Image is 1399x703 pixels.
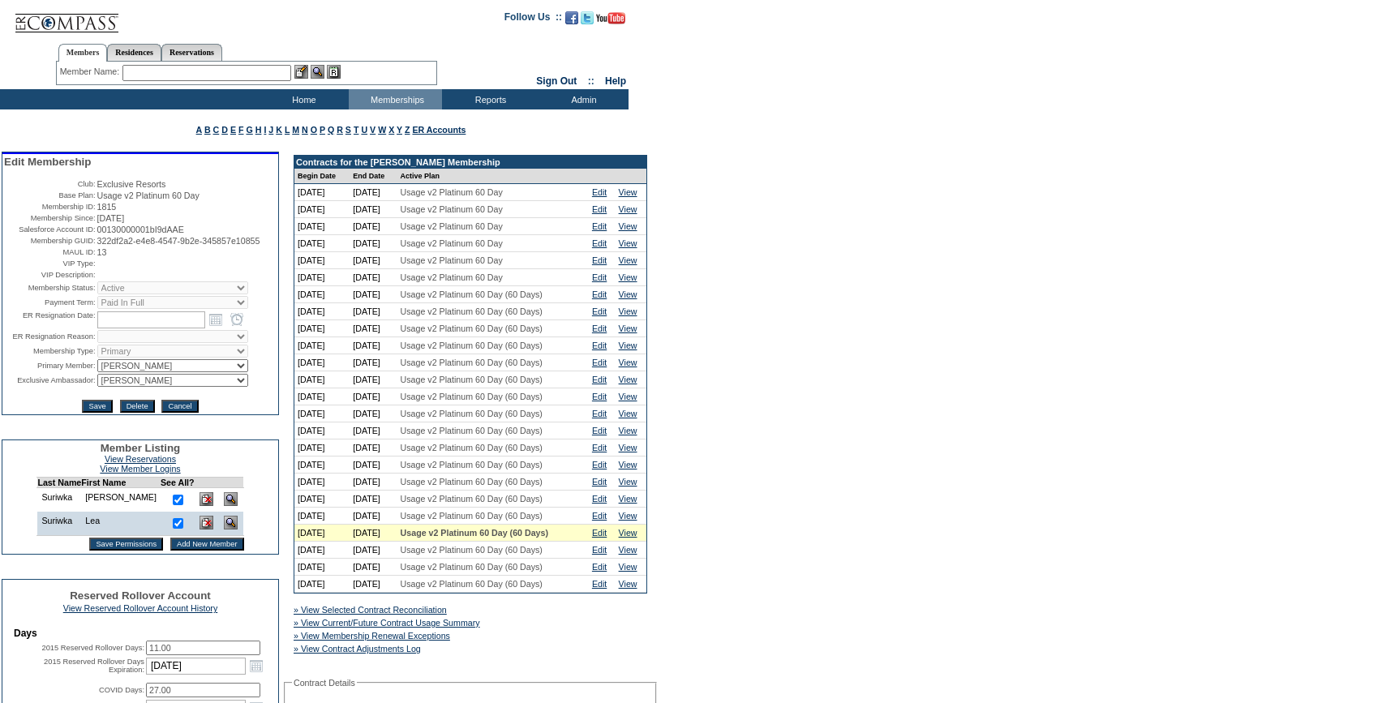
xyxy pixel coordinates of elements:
a: O [311,125,317,135]
td: [DATE] [294,252,350,269]
a: Edit [592,477,607,487]
td: [DATE] [350,474,397,491]
td: [DATE] [350,286,397,303]
span: Usage v2 Platinum 60 Day [401,221,503,231]
td: ER Resignation Reason: [4,330,96,343]
span: Usage v2 Platinum 60 Day [401,272,503,282]
span: Usage v2 Platinum 60 Day (60 Days) [401,460,543,469]
span: Usage v2 Platinum 60 Day (60 Days) [401,324,543,333]
a: View Reserved Rollover Account History [63,603,218,613]
td: [DATE] [294,337,350,354]
a: » View Current/Future Contract Usage Summary [294,618,480,628]
span: Edit Membership [4,156,91,168]
a: Edit [592,375,607,384]
span: Usage v2 Platinum 60 Day (60 Days) [401,443,543,452]
input: Delete [120,400,155,413]
a: ER Accounts [412,125,466,135]
td: Exclusive Ambassador: [4,374,96,387]
td: [DATE] [294,269,350,286]
a: A [196,125,202,135]
img: View [311,65,324,79]
span: Usage v2 Platinum 60 Day (60 Days) [401,545,543,555]
a: View Member Logins [100,464,180,474]
span: :: [588,75,594,87]
td: [DATE] [294,576,350,593]
a: Edit [592,545,607,555]
td: [DATE] [350,422,397,439]
img: Delete [200,516,213,529]
td: Membership Since: [4,213,96,223]
a: V [370,125,375,135]
span: 13 [97,247,107,257]
td: End Date [350,169,397,184]
a: Residences [107,44,161,61]
td: [PERSON_NAME] [81,488,161,512]
span: Usage v2 Platinum 60 Day (60 Days) [401,494,543,504]
span: Usage v2 Platinum 60 Day [401,238,503,248]
img: Delete [200,492,213,506]
td: [DATE] [294,422,350,439]
a: E [230,125,236,135]
td: [DATE] [350,542,397,559]
img: Follow us on Twitter [581,11,594,24]
a: J [268,125,273,135]
td: [DATE] [294,184,350,201]
a: Members [58,44,108,62]
a: N [302,125,308,135]
a: View [619,511,637,521]
td: [DATE] [294,303,350,320]
td: Last Name [37,478,81,488]
td: [DATE] [350,559,397,576]
a: View [619,477,637,487]
td: [DATE] [350,371,397,388]
td: Membership ID: [4,202,96,212]
span: Usage v2 Platinum 60 Day (60 Days) [401,306,543,316]
span: [DATE] [97,213,125,223]
td: [DATE] [350,201,397,218]
a: W [378,125,386,135]
td: [DATE] [350,354,397,371]
td: [DATE] [350,218,397,235]
td: [DATE] [294,388,350,405]
td: [DATE] [350,320,397,337]
span: 00130000001bI9dAAE [97,225,184,234]
a: View [619,409,637,418]
td: Home [255,89,349,109]
a: Edit [592,392,607,401]
td: [DATE] [294,235,350,252]
input: Cancel [161,400,198,413]
img: Reservations [327,65,341,79]
a: Open the calendar popup. [207,311,225,328]
td: [DATE] [350,457,397,474]
td: Base Plan: [4,191,96,200]
a: T [354,125,359,135]
td: Active Plan [397,169,589,184]
td: Days [14,628,267,639]
span: Reserved Rollover Account [70,589,211,602]
a: Help [605,75,626,87]
td: Primary Member: [4,359,96,372]
span: 322df2a2-e4e8-4547-9b2e-345857e10855 [97,236,260,246]
a: Subscribe to our YouTube Channel [596,16,625,26]
span: Usage v2 Platinum 60 Day [401,255,503,265]
a: Edit [592,426,607,435]
a: L [285,125,290,135]
a: View [619,528,637,538]
td: [DATE] [294,354,350,371]
td: [DATE] [350,525,397,542]
td: [DATE] [294,491,350,508]
td: Lea [81,512,161,536]
span: Usage v2 Platinum 60 Day (60 Days) [401,426,543,435]
a: U [361,125,367,135]
a: Edit [592,306,607,316]
td: [DATE] [294,559,350,576]
a: Q [328,125,334,135]
a: » View Selected Contract Reconciliation [294,605,447,615]
a: View [619,341,637,350]
a: Edit [592,409,607,418]
a: View [619,306,637,316]
td: ER Resignation Date: [4,311,96,328]
td: Memberships [349,89,442,109]
td: [DATE] [294,201,350,218]
td: [DATE] [294,525,350,542]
